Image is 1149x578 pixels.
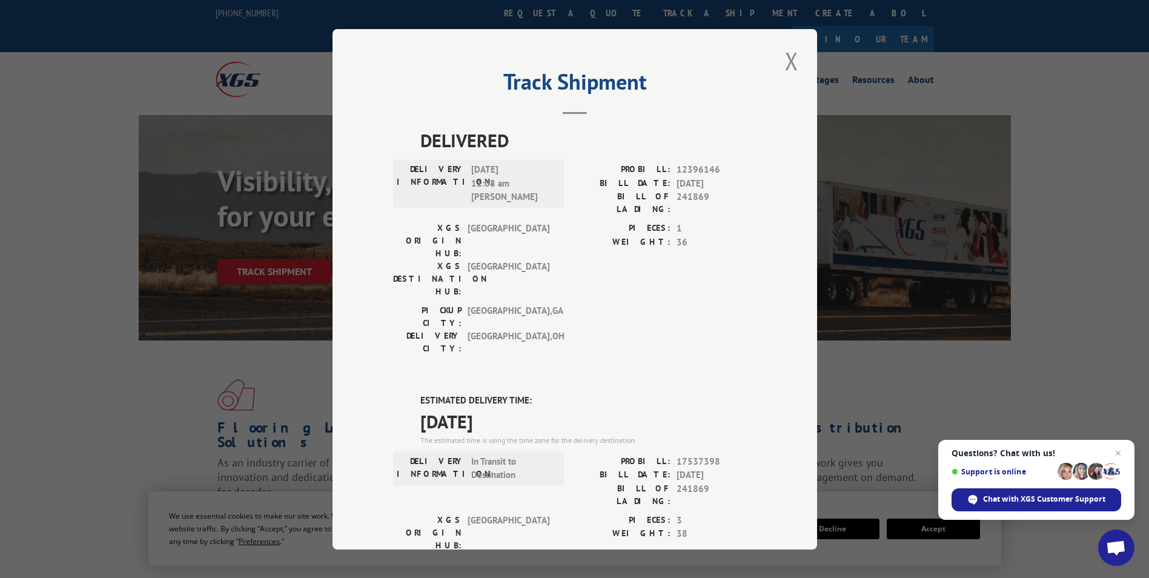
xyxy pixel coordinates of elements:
span: [GEOGRAPHIC_DATA] [468,222,549,260]
label: WEIGHT: [575,235,671,249]
span: Chat with XGS Customer Support [983,494,1105,505]
label: BILL DATE: [575,176,671,190]
label: BILL DATE: [575,468,671,482]
span: [DATE] [677,468,757,482]
label: DELIVERY CITY: [393,330,462,355]
label: PROBILL: [575,163,671,177]
span: [GEOGRAPHIC_DATA] , OH [468,330,549,355]
label: DELIVERY INFORMATION: [397,454,465,482]
label: ESTIMATED DELIVERY TIME: [420,394,757,408]
label: PIECES: [575,222,671,236]
span: [GEOGRAPHIC_DATA] , GA [468,304,549,330]
span: 241869 [677,190,757,216]
span: [DATE] 11:08 am [PERSON_NAME] [471,163,553,204]
span: Support is online [952,467,1053,476]
span: [GEOGRAPHIC_DATA] [468,513,549,551]
h2: Track Shipment [393,73,757,96]
label: XGS ORIGIN HUB: [393,222,462,260]
label: WEIGHT: [575,527,671,541]
div: The estimated time is using the time zone for the delivery destination. [420,434,757,445]
span: [DATE] [677,176,757,190]
span: 241869 [677,482,757,507]
label: PIECES: [575,513,671,527]
span: Chat with XGS Customer Support [952,488,1121,511]
label: PROBILL: [575,454,671,468]
span: 12396146 [677,163,757,177]
label: XGS ORIGIN HUB: [393,513,462,551]
span: [GEOGRAPHIC_DATA] [468,260,549,298]
span: Questions? Chat with us! [952,448,1121,458]
label: XGS DESTINATION HUB: [393,260,462,298]
span: 38 [677,527,757,541]
span: 17537398 [677,454,757,468]
label: PICKUP CITY: [393,304,462,330]
label: DELIVERY INFORMATION: [397,163,465,204]
span: 1 [677,222,757,236]
span: [DATE] [420,407,757,434]
label: BILL OF LADING: [575,190,671,216]
button: Close modal [781,44,802,78]
span: In Transit to Destination [471,454,553,482]
label: BILL OF LADING: [575,482,671,507]
span: 36 [677,235,757,249]
span: DELIVERED [420,127,757,154]
span: 3 [677,513,757,527]
a: Open chat [1098,530,1134,566]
